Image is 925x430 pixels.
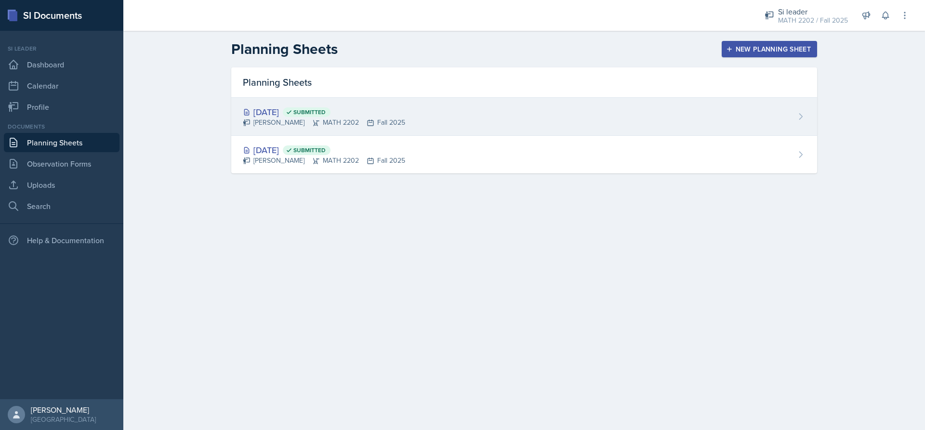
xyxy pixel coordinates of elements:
[243,105,405,118] div: [DATE]
[778,15,848,26] div: MATH 2202 / Fall 2025
[31,415,96,424] div: [GEOGRAPHIC_DATA]
[4,196,119,216] a: Search
[4,97,119,117] a: Profile
[4,175,119,195] a: Uploads
[31,405,96,415] div: [PERSON_NAME]
[4,76,119,95] a: Calendar
[243,117,405,128] div: [PERSON_NAME] MATH 2202 Fall 2025
[231,67,817,98] div: Planning Sheets
[4,154,119,173] a: Observation Forms
[4,55,119,74] a: Dashboard
[231,98,817,136] a: [DATE] Submitted [PERSON_NAME]MATH 2202Fall 2025
[293,108,326,116] span: Submitted
[231,136,817,173] a: [DATE] Submitted [PERSON_NAME]MATH 2202Fall 2025
[4,122,119,131] div: Documents
[231,40,338,58] h2: Planning Sheets
[243,156,405,166] div: [PERSON_NAME] MATH 2202 Fall 2025
[4,44,119,53] div: Si leader
[4,231,119,250] div: Help & Documentation
[4,133,119,152] a: Planning Sheets
[778,6,848,17] div: Si leader
[243,143,405,156] div: [DATE]
[722,41,817,57] button: New Planning Sheet
[728,45,811,53] div: New Planning Sheet
[293,146,326,154] span: Submitted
